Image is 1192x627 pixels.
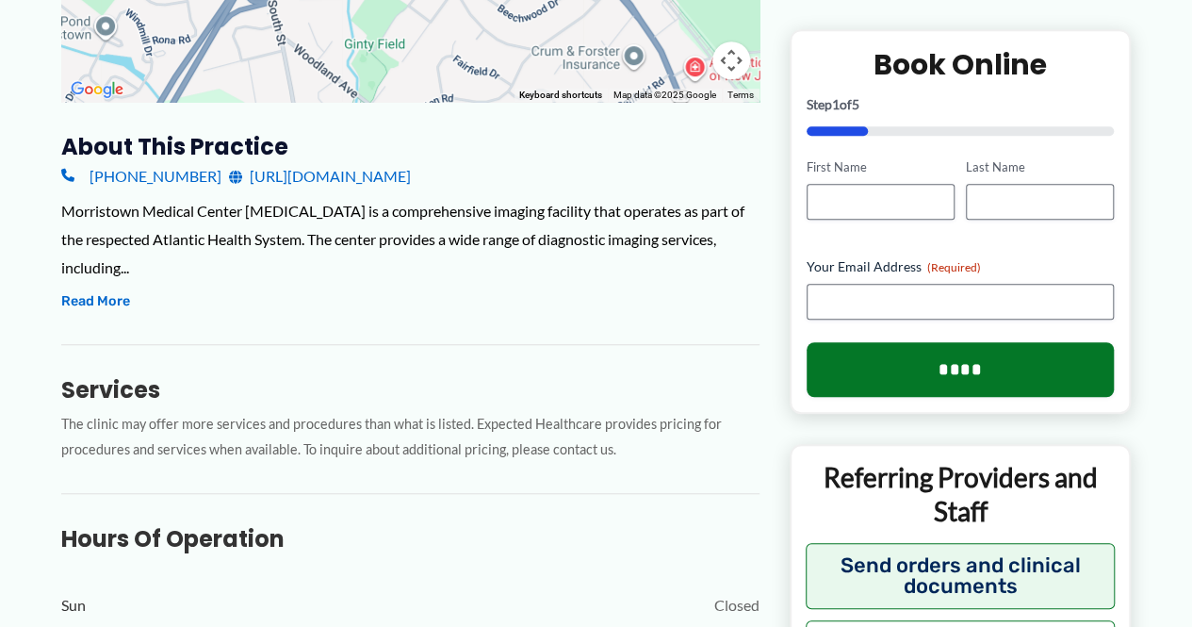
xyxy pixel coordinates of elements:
label: Last Name [966,159,1114,177]
a: Terms (opens in new tab) [727,90,754,100]
span: (Required) [927,261,981,275]
a: Open this area in Google Maps (opens a new window) [66,77,128,102]
a: [PHONE_NUMBER] [61,162,221,190]
span: Map data ©2025 Google [613,90,716,100]
div: Morristown Medical Center [MEDICAL_DATA] is a comprehensive imaging facility that operates as par... [61,197,759,281]
a: [URL][DOMAIN_NAME] [229,162,411,190]
img: Google [66,77,128,102]
span: Closed [714,591,759,619]
label: First Name [807,159,955,177]
h3: About this practice [61,132,759,161]
span: Sun [61,591,86,619]
p: Referring Providers and Staff [806,461,1116,530]
h3: Services [61,375,759,404]
button: Read More [61,290,130,313]
p: The clinic may offer more services and procedures than what is listed. Expected Healthcare provid... [61,412,759,463]
button: Map camera controls [712,41,750,79]
label: Your Email Address [807,258,1115,277]
p: Step of [807,99,1115,112]
h2: Book Online [807,47,1115,84]
h3: Hours of Operation [61,524,759,553]
span: 1 [832,97,840,113]
button: Keyboard shortcuts [519,89,602,102]
button: Send orders and clinical documents [806,543,1116,609]
span: 5 [852,97,859,113]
